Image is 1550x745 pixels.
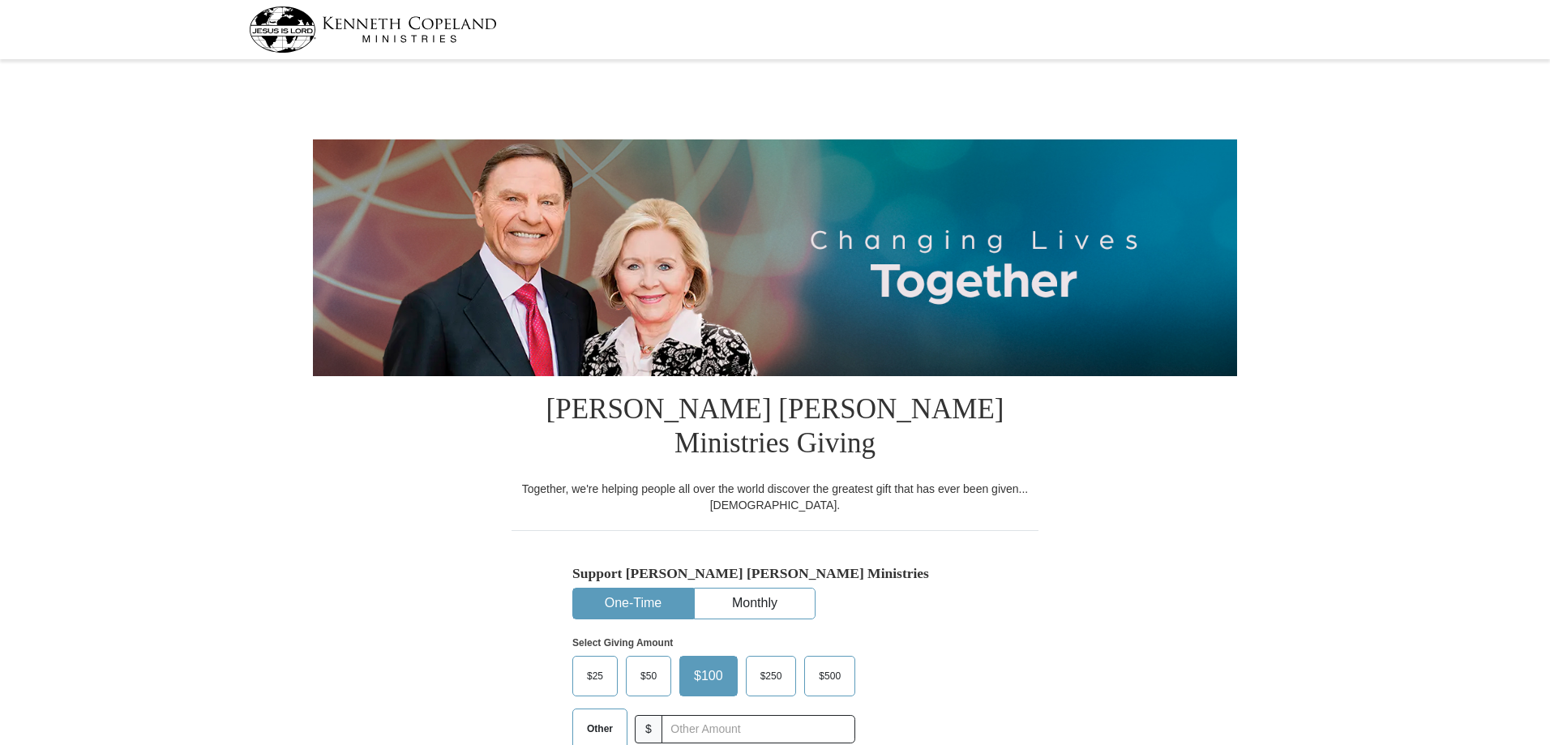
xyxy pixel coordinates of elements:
h1: [PERSON_NAME] [PERSON_NAME] Ministries Giving [512,376,1038,481]
input: Other Amount [662,715,855,743]
span: $250 [752,664,790,688]
span: $500 [811,664,849,688]
span: $50 [632,664,665,688]
div: Together, we're helping people all over the world discover the greatest gift that has ever been g... [512,481,1038,513]
span: Other [579,717,621,741]
img: kcm-header-logo.svg [249,6,497,53]
span: $ [635,715,662,743]
span: $25 [579,664,611,688]
h5: Support [PERSON_NAME] [PERSON_NAME] Ministries [572,565,978,582]
strong: Select Giving Amount [572,637,673,649]
span: $100 [686,664,731,688]
button: Monthly [695,589,815,619]
button: One-Time [573,589,693,619]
